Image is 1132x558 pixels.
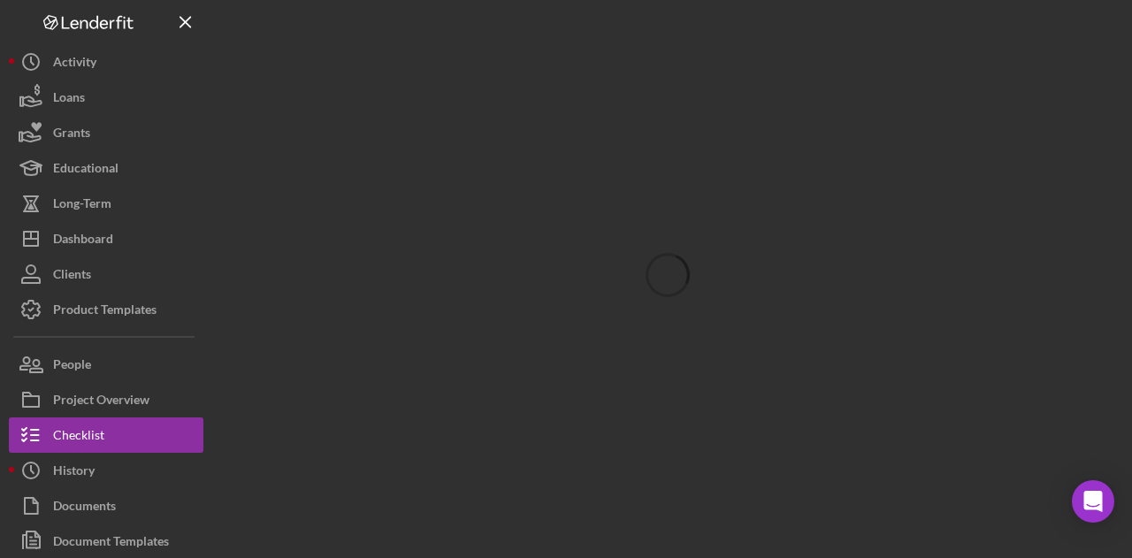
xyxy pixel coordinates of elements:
button: Product Templates [9,292,203,327]
button: Documents [9,488,203,524]
div: Project Overview [53,382,149,422]
button: People [9,347,203,382]
div: Open Intercom Messenger [1072,480,1114,523]
div: Loans [53,80,85,119]
div: Product Templates [53,292,157,332]
div: History [53,453,95,493]
button: Educational [9,150,203,186]
button: Dashboard [9,221,203,256]
div: Activity [53,44,96,84]
div: Dashboard [53,221,113,261]
button: Activity [9,44,203,80]
div: Checklist [53,417,104,457]
button: Grants [9,115,203,150]
button: Clients [9,256,203,292]
button: Checklist [9,417,203,453]
div: Educational [53,150,119,190]
div: Grants [53,115,90,155]
button: History [9,453,203,488]
button: Long-Term [9,186,203,221]
div: People [53,347,91,386]
div: Long-Term [53,186,111,225]
div: Documents [53,488,116,528]
button: Project Overview [9,382,203,417]
div: Clients [53,256,91,296]
button: Loans [9,80,203,115]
